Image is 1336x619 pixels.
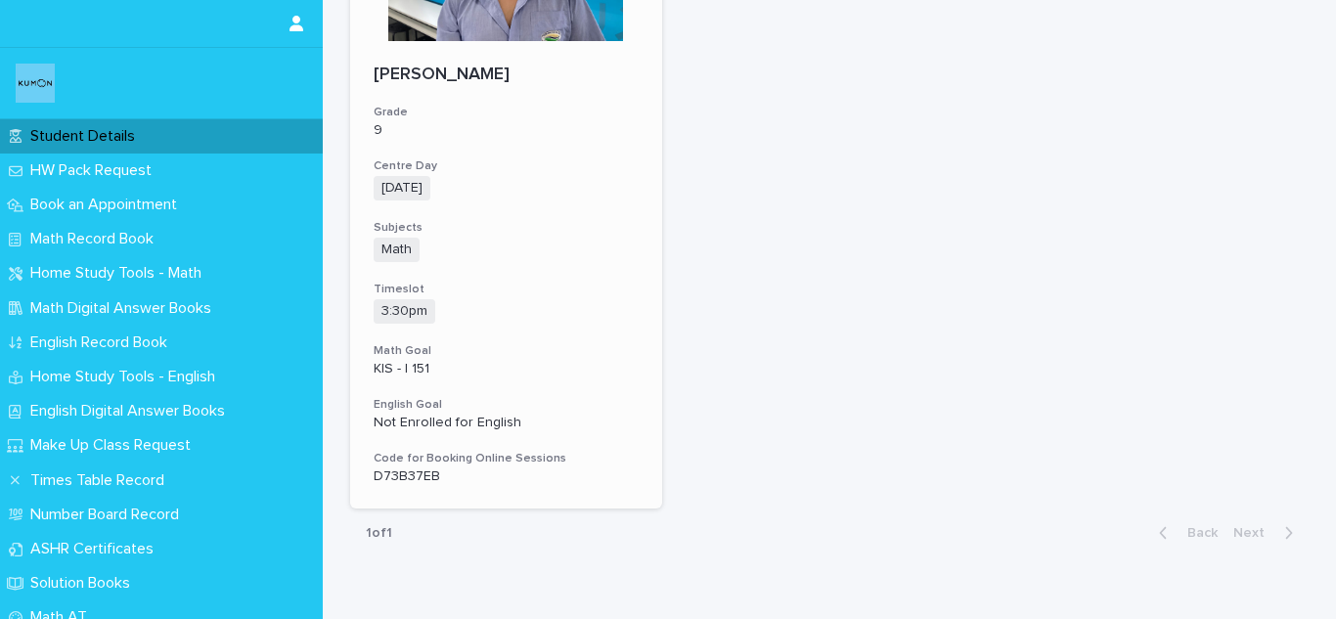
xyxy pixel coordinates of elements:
[374,220,639,236] h3: Subjects
[350,509,408,557] p: 1 of 1
[22,196,193,214] p: Book an Appointment
[22,506,195,524] p: Number Board Record
[22,230,169,248] p: Math Record Book
[1233,526,1276,540] span: Next
[374,299,435,324] span: 3:30pm
[374,343,639,359] h3: Math Goal
[374,65,639,86] p: [PERSON_NAME]
[374,451,639,466] h3: Code for Booking Online Sessions
[22,402,241,420] p: English Digital Answer Books
[374,468,639,485] p: D73B37EB
[22,333,183,352] p: English Record Book
[22,368,231,386] p: Home Study Tools - English
[22,127,151,146] p: Student Details
[1176,526,1218,540] span: Back
[374,105,639,120] h3: Grade
[374,361,639,377] p: KIS - I 151
[22,299,227,318] p: Math Digital Answer Books
[22,471,180,490] p: Times Table Record
[1225,524,1309,542] button: Next
[22,540,169,558] p: ASHR Certificates
[1143,524,1225,542] button: Back
[22,574,146,593] p: Solution Books
[374,176,430,200] span: [DATE]
[374,122,639,139] p: 9
[374,415,639,431] p: Not Enrolled for English
[22,436,206,455] p: Make Up Class Request
[374,282,639,297] h3: Timeslot
[374,158,639,174] h3: Centre Day
[22,264,217,283] p: Home Study Tools - Math
[374,397,639,413] h3: English Goal
[374,238,420,262] span: Math
[16,64,55,103] img: o6XkwfS7S2qhyeB9lxyF
[22,161,167,180] p: HW Pack Request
